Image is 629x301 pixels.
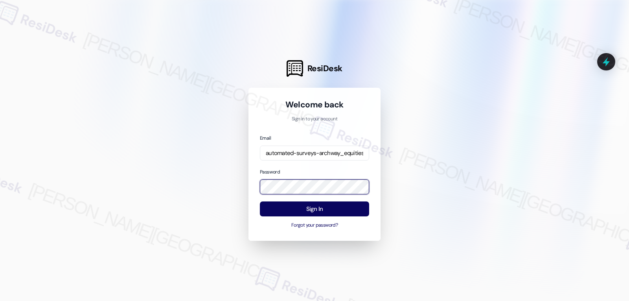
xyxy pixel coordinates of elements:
button: Forgot your password? [260,222,369,229]
input: name@example.com [260,146,369,161]
label: Password [260,169,280,175]
h1: Welcome back [260,99,369,110]
label: Email [260,135,271,141]
img: ResiDesk Logo [287,60,303,77]
span: ResiDesk [307,63,342,74]
p: Sign in to your account [260,116,369,123]
button: Sign In [260,201,369,217]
